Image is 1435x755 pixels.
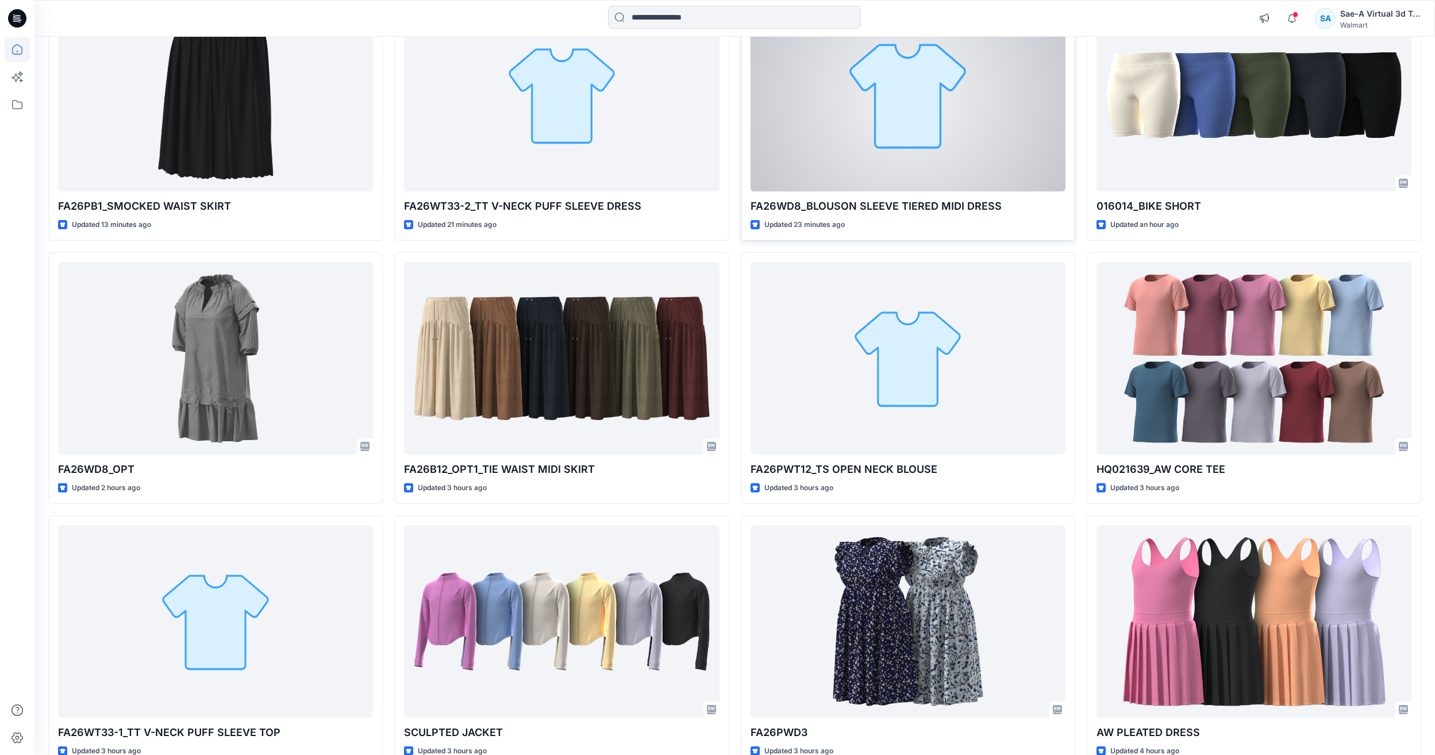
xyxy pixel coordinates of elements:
p: Updated 21 minutes ago [418,219,497,231]
p: FA26WD8_BLOUSON SLEEVE TIERED MIDI DRESS [751,198,1065,214]
p: Updated an hour ago [1110,219,1179,231]
p: FA26PWD3 [751,725,1065,741]
a: FA26PWT12_TS OPEN NECK BLOUSE [751,262,1065,454]
a: FA26WT33-1_TT V-NECK PUFF SLEEVE TOP [58,525,373,718]
div: Walmart [1340,21,1421,29]
div: SA [1315,8,1336,29]
p: FA26WT33-2_TT V-NECK PUFF SLEEVE DRESS [404,198,719,214]
p: Updated 3 hours ago [1110,482,1179,494]
p: Updated 2 hours ago [72,482,140,494]
p: SCULPTED JACKET [404,725,719,741]
p: FA26WT33-1_TT V-NECK PUFF SLEEVE TOP [58,725,373,741]
p: FA26PWT12_TS OPEN NECK BLOUSE [751,461,1065,477]
div: Sae-A Virtual 3d Team [1340,7,1421,21]
p: Updated 13 minutes ago [72,219,151,231]
a: AW PLEATED DRESS [1097,525,1411,718]
a: FA26B12_OPT1_TIE WAIST MIDI SKIRT [404,262,719,454]
p: FA26WD8_OPT [58,461,373,477]
a: HQ021639_AW CORE TEE [1097,262,1411,454]
a: SCULPTED JACKET [404,525,719,718]
a: FA26WD8_OPT [58,262,373,454]
p: FA26PB1_SMOCKED WAIST SKIRT [58,198,373,214]
p: Updated 3 hours ago [764,482,833,494]
p: AW PLEATED DRESS [1097,725,1411,741]
p: HQ021639_AW CORE TEE [1097,461,1411,477]
p: 016014_BIKE SHORT [1097,198,1411,214]
p: Updated 23 minutes ago [764,219,845,231]
p: Updated 3 hours ago [418,482,487,494]
p: FA26B12_OPT1_TIE WAIST MIDI SKIRT [404,461,719,477]
a: FA26PWD3 [751,525,1065,718]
